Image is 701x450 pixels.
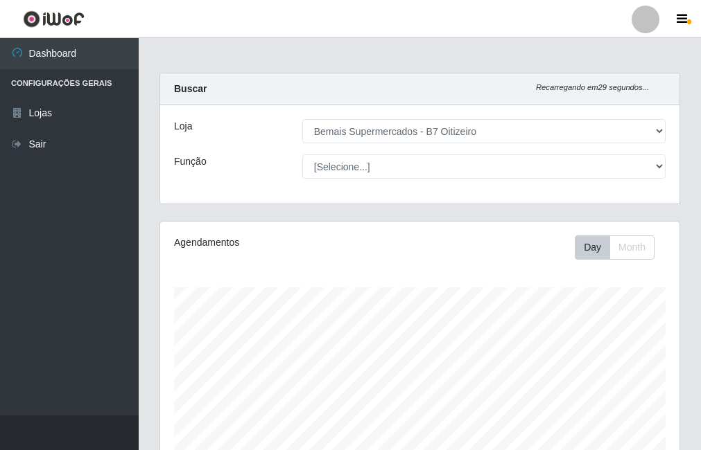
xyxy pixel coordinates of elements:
[174,119,192,134] label: Loja
[174,235,367,250] div: Agendamentos
[575,235,610,260] button: Day
[575,235,655,260] div: First group
[23,10,85,28] img: CoreUI Logo
[575,235,666,260] div: Toolbar with button groups
[609,235,655,260] button: Month
[536,83,649,91] i: Recarregando em 29 segundos...
[174,154,207,169] label: Função
[174,83,207,94] strong: Buscar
